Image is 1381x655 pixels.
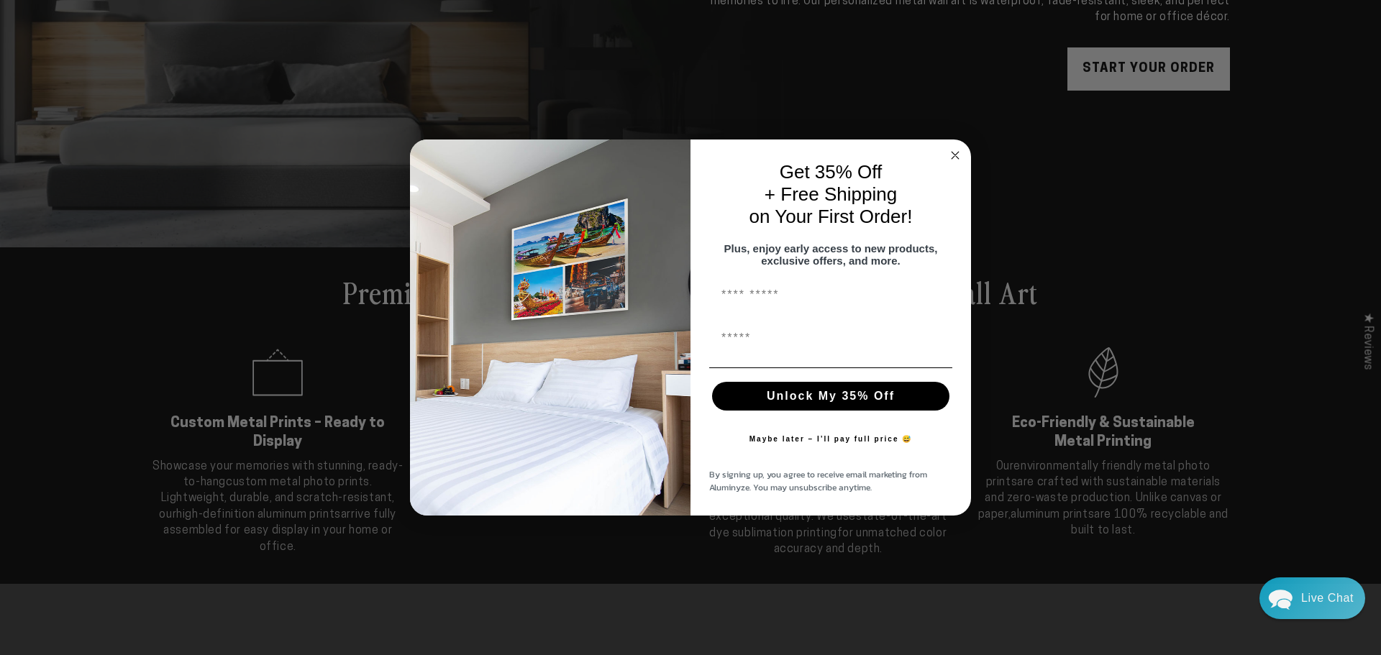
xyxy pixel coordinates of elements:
span: By signing up, you agree to receive email marketing from Aluminyze. You may unsubscribe anytime. [709,468,927,494]
img: underline [709,367,952,368]
span: Plus, enjoy early access to new products, exclusive offers, and more. [724,242,938,267]
span: on Your First Order! [749,206,913,227]
button: Unlock My 35% Off [712,382,949,411]
img: 728e4f65-7e6c-44e2-b7d1-0292a396982f.jpeg [410,139,690,516]
button: Close dialog [947,147,964,164]
button: Maybe later – I’ll pay full price 😅 [742,425,920,454]
span: Get 35% Off [780,161,883,183]
div: Contact Us Directly [1301,577,1354,619]
span: + Free Shipping [765,183,897,205]
div: Chat widget toggle [1259,577,1365,619]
